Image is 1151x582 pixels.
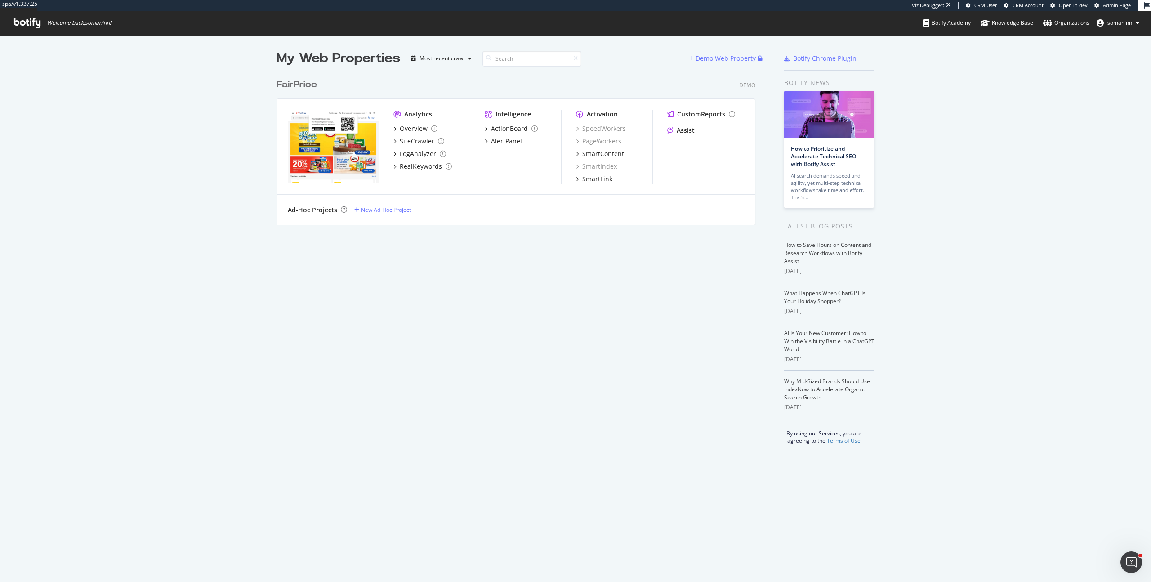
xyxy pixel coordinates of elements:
a: What Happens When ChatGPT Is Your Holiday Shopper? [784,289,865,305]
span: Welcome back, somaninn ! [47,19,111,27]
a: SiteCrawler [393,137,444,146]
a: SpeedWorkers [576,124,626,133]
a: Open in dev [1050,2,1088,9]
div: Intelligence [495,110,531,119]
div: Knowledge Base [981,18,1033,27]
div: CustomReports [677,110,725,119]
a: SmartLink [576,175,612,184]
img: How to Prioritize and Accelerate Technical SEO with Botify Assist [784,91,874,138]
a: Why Mid-Sized Brands Should Use IndexNow to Accelerate Organic Search Growth [784,377,870,401]
div: Assist [677,126,695,135]
a: SmartIndex [576,162,617,171]
a: AI Is Your New Customer: How to Win the Visibility Battle in a ChatGPT World [784,329,874,353]
span: Admin Page [1103,2,1131,9]
div: grid [277,67,763,225]
span: somaninn [1107,19,1132,27]
div: RealKeywords [400,162,442,171]
a: CRM Account [1004,2,1044,9]
img: FairPrice [288,110,379,183]
div: AlertPanel [491,137,522,146]
div: Ad-Hoc Projects [288,206,337,215]
div: FairPrice [277,78,317,91]
a: New Ad-Hoc Project [354,206,411,214]
div: [DATE] [784,403,874,412]
a: PageWorkers [576,137,621,146]
div: SiteCrawler [400,137,434,146]
iframe: Intercom live chat [1120,551,1142,573]
div: Botify news [784,78,874,88]
a: How to Save Hours on Content and Research Workflows with Botify Assist [784,241,871,265]
button: Demo Web Property [689,51,758,66]
div: ActionBoard [491,124,528,133]
a: Terms of Use [827,437,861,444]
div: Botify Chrome Plugin [793,54,857,63]
a: LogAnalyzer [393,149,446,158]
div: My Web Properties [277,49,400,67]
a: CustomReports [667,110,735,119]
div: Most recent crawl [419,56,464,61]
a: SmartContent [576,149,624,158]
div: Botify Academy [923,18,971,27]
div: SmartContent [582,149,624,158]
div: Demo [739,81,755,89]
div: Organizations [1043,18,1089,27]
a: Organizations [1043,11,1089,35]
a: AlertPanel [485,137,522,146]
a: Botify Academy [923,11,971,35]
a: ActionBoard [485,124,538,133]
a: Demo Web Property [689,54,758,62]
div: [DATE] [784,355,874,363]
input: Search [482,51,581,67]
a: How to Prioritize and Accelerate Technical SEO with Botify Assist [791,145,856,168]
span: Open in dev [1059,2,1088,9]
div: [DATE] [784,267,874,275]
span: CRM User [974,2,997,9]
div: [DATE] [784,307,874,315]
div: Viz Debugger: [912,2,944,9]
a: Overview [393,124,437,133]
div: Demo Web Property [696,54,756,63]
a: Assist [667,126,695,135]
a: Admin Page [1094,2,1131,9]
button: Most recent crawl [407,51,475,66]
a: FairPrice [277,78,321,91]
a: Botify Chrome Plugin [784,54,857,63]
div: AI search demands speed and agility, yet multi-step technical workflows take time and effort. Tha... [791,172,867,201]
div: New Ad-Hoc Project [361,206,411,214]
a: CRM User [966,2,997,9]
div: Analytics [404,110,432,119]
div: Overview [400,124,428,133]
a: RealKeywords [393,162,452,171]
div: LogAnalyzer [400,149,436,158]
div: SmartLink [582,175,612,184]
button: somaninn [1089,16,1147,30]
div: Activation [587,110,618,119]
div: By using our Services, you are agreeing to the [773,425,874,444]
span: CRM Account [1013,2,1044,9]
a: Knowledge Base [981,11,1033,35]
div: Latest Blog Posts [784,221,874,231]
